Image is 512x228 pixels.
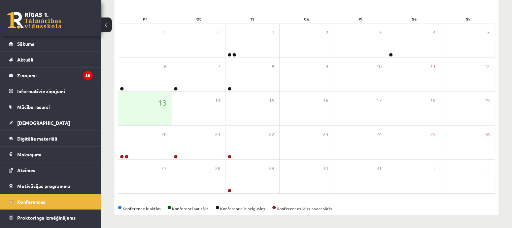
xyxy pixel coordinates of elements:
span: 20 [161,131,167,138]
a: Proktoringa izmēģinājums [9,210,93,225]
span: 6 [164,63,167,70]
span: 21 [215,131,220,138]
a: Rīgas 1. Tālmācības vidusskola [7,12,61,29]
span: Proktoringa izmēģinājums [17,215,76,221]
i: 39 [83,71,93,80]
span: 14 [215,97,220,104]
a: Konferences [9,194,93,210]
a: Sākums [9,36,93,51]
a: Digitālie materiāli [9,131,93,146]
a: Aktuāli [9,52,93,67]
span: 24 [376,131,382,138]
div: Tr [226,14,279,24]
div: Pi [334,14,387,24]
div: Sv [441,14,495,24]
span: Aktuāli [17,56,33,63]
span: 9 [325,63,328,70]
legend: Maksājumi [17,147,93,162]
span: 15 [269,97,274,104]
span: 29 [161,29,167,36]
a: Motivācijas programma [9,178,93,194]
span: [DEMOGRAPHIC_DATA] [17,120,70,126]
div: Ce [279,14,333,24]
span: 2 [487,165,490,172]
a: Atzīmes [9,162,93,178]
legend: Informatīvie ziņojumi [17,83,93,99]
span: 26 [484,131,490,138]
span: 13 [158,97,167,108]
span: Mācību resursi [17,104,50,110]
div: Konference ir aktīva Konferenci var sākt Konference ir beigusies Konferences laiks nav atnācis [118,205,495,212]
span: Sākums [17,41,34,47]
span: Motivācijas programma [17,183,70,189]
span: Atzīmes [17,167,35,173]
span: 22 [269,131,274,138]
span: 23 [322,131,328,138]
span: 1 [272,29,274,36]
span: 25 [430,131,436,138]
span: 29 [269,165,274,172]
span: 10 [376,63,382,70]
span: 19 [484,97,490,104]
span: 1 [433,165,436,172]
span: Digitālie materiāli [17,136,57,142]
span: 28 [215,165,220,172]
a: Ziņojumi39 [9,68,93,83]
a: Informatīvie ziņojumi [9,83,93,99]
span: 5 [487,29,490,36]
span: 31 [376,165,382,172]
span: 30 [322,165,328,172]
span: 16 [322,97,328,104]
div: Se [387,14,441,24]
span: 30 [215,29,220,36]
span: 2 [325,29,328,36]
legend: Ziņojumi [17,68,93,83]
div: Ot [172,14,226,24]
a: Maksājumi [9,147,93,162]
span: 17 [376,97,382,104]
span: 12 [484,63,490,70]
span: 4 [433,29,436,36]
span: 18 [430,97,436,104]
span: 27 [161,165,167,172]
div: Pr [118,14,172,24]
a: Mācību resursi [9,99,93,115]
span: Konferences [17,199,45,205]
a: [DEMOGRAPHIC_DATA] [9,115,93,130]
span: 11 [430,63,436,70]
span: 3 [379,29,382,36]
span: 7 [218,63,220,70]
span: 8 [272,63,274,70]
